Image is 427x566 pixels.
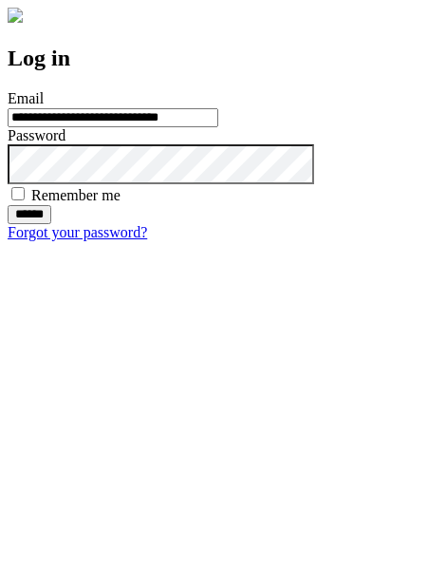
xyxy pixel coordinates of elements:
[8,8,23,23] img: logo-4e3dc11c47720685a147b03b5a06dd966a58ff35d612b21f08c02c0306f2b779.png
[8,127,65,143] label: Password
[8,46,419,71] h2: Log in
[8,90,44,106] label: Email
[31,187,121,203] label: Remember me
[8,224,147,240] a: Forgot your password?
